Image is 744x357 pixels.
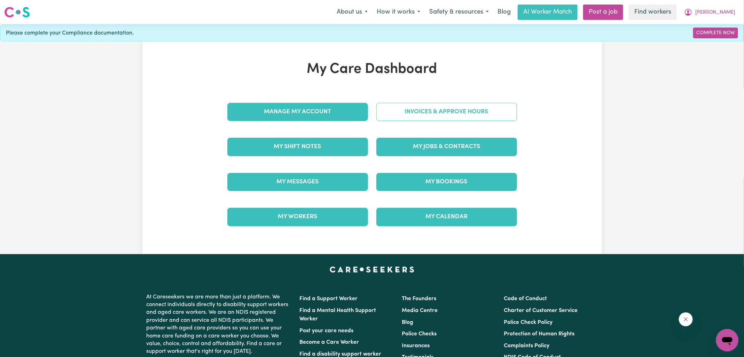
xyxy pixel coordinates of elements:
[4,5,42,10] span: Need any help?
[504,343,549,349] a: Complaints Policy
[402,320,413,325] a: Blog
[425,5,493,20] button: Safety & resources
[376,173,517,191] a: My Bookings
[300,340,359,345] a: Become a Care Worker
[227,208,368,226] a: My Workers
[300,328,354,334] a: Post your care needs
[518,5,578,20] a: AI Worker Match
[402,331,437,337] a: Police Checks
[300,351,382,357] a: Find a disability support worker
[4,6,30,18] img: Careseekers logo
[227,173,368,191] a: My Messages
[332,5,372,20] button: About us
[402,343,430,349] a: Insurances
[376,208,517,226] a: My Calendar
[504,320,553,325] a: Police Check Policy
[583,5,623,20] a: Post a job
[629,5,677,20] a: Find workers
[223,61,521,78] h1: My Care Dashboard
[693,28,738,38] a: Complete Now
[402,308,438,313] a: Media Centre
[330,267,414,272] a: Careseekers home page
[680,5,740,20] button: My Account
[300,308,376,322] a: Find a Mental Health Support Worker
[6,29,134,37] span: Please complete your Compliance documentation.
[376,138,517,156] a: My Jobs & Contracts
[493,5,515,20] a: Blog
[679,312,693,326] iframe: Close message
[227,103,368,121] a: Manage My Account
[227,138,368,156] a: My Shift Notes
[695,9,735,16] span: [PERSON_NAME]
[372,5,425,20] button: How it works
[300,296,358,302] a: Find a Support Worker
[504,308,578,313] a: Charter of Customer Service
[504,296,547,302] a: Code of Conduct
[4,4,30,20] a: Careseekers logo
[376,103,517,121] a: Invoices & Approve Hours
[716,329,738,351] iframe: Button to launch messaging window
[402,296,436,302] a: The Founders
[504,331,574,337] a: Protection of Human Rights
